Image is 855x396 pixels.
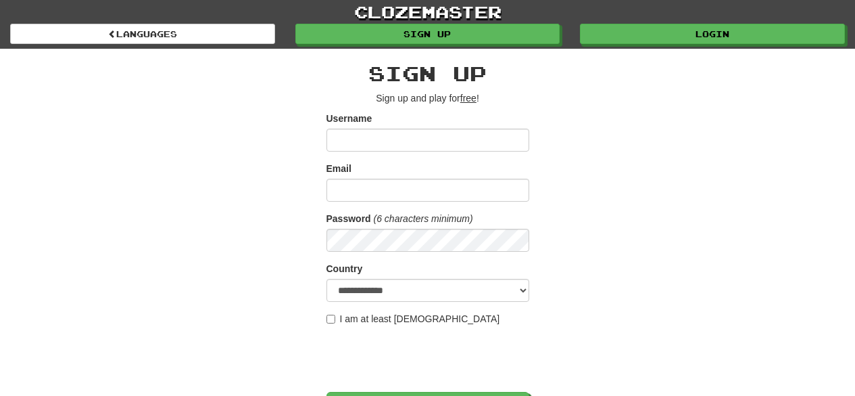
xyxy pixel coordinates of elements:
[326,312,500,326] label: I am at least [DEMOGRAPHIC_DATA]
[326,212,371,225] label: Password
[326,315,335,324] input: I am at least [DEMOGRAPHIC_DATA]
[460,93,477,104] u: free
[326,112,372,125] label: Username
[580,24,845,44] a: Login
[374,213,473,224] em: (6 characters minimum)
[326,62,529,85] h2: Sign up
[326,91,529,105] p: Sign up and play for !
[10,24,275,44] a: Languages
[326,262,363,276] label: Country
[295,24,560,44] a: Sign up
[326,332,532,385] iframe: reCAPTCHA
[326,162,351,175] label: Email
